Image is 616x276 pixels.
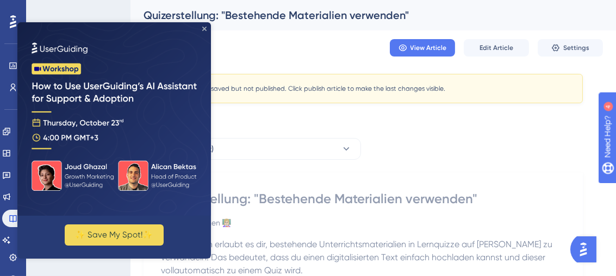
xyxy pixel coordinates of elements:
span: Need Help? [26,3,68,16]
div: Quizerstellung: "Bestehende Materialien verwenden" [161,190,565,208]
button: Settings [538,39,603,57]
div: Quizerstellung: "Bestehende Materialien verwenden" [144,8,576,23]
div: 4 [76,5,79,14]
span: Edit Article [480,43,513,52]
button: German (Default) [144,138,361,160]
button: View Article [390,39,455,57]
div: Last changes saved but not published. Click publish article to make the last changes visible. [168,84,445,93]
button: ✨ Save My Spot!✨ [47,202,146,223]
span: Settings [563,43,589,52]
span: Diese Option erlaubt es dir, bestehende Unterrichtsmaterialien in Lernquizze auf [PERSON_NAME] zu... [161,239,555,275]
span: View Article [410,43,447,52]
iframe: UserGuiding AI Assistant Launcher [570,233,603,266]
button: Edit Article [464,39,529,57]
div: für Lehrpersonen 👩🏼‍🏫 [161,216,565,229]
div: Close Preview [185,4,189,9]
